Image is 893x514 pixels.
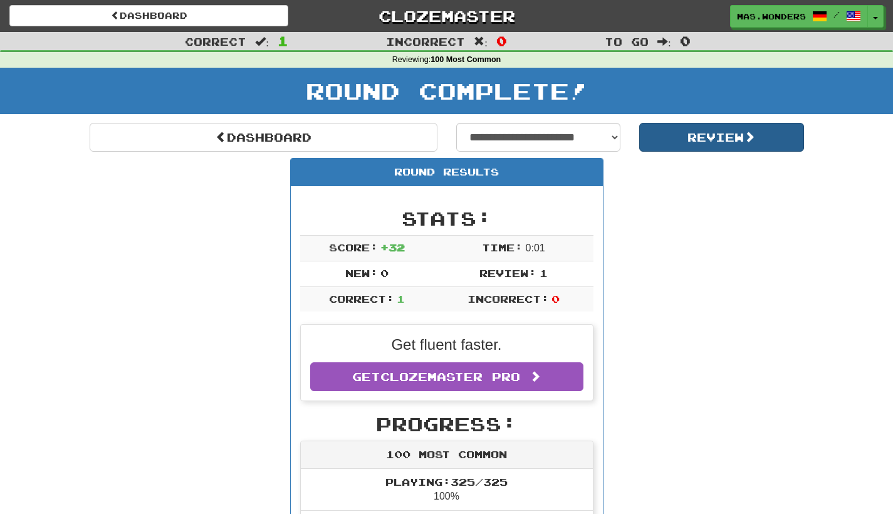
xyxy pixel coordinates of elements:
span: 1 [397,293,405,305]
span: Score: [329,241,378,253]
span: Incorrect [386,35,465,48]
a: Dashboard [9,5,288,26]
span: Correct [185,35,246,48]
span: / [833,10,840,19]
span: Incorrect: [467,293,549,305]
a: Clozemaster [307,5,586,27]
span: Correct: [329,293,394,305]
button: Review [639,123,804,152]
span: 0 [380,267,389,279]
div: Round Results [291,159,603,186]
a: mas.wonders / [730,5,868,28]
a: Dashboard [90,123,437,152]
a: GetClozemaster Pro [310,362,583,391]
span: Playing: 325 / 325 [385,476,508,488]
strong: 100 Most Common [431,55,501,64]
span: 0 [680,33,691,48]
span: + 32 [380,241,405,253]
h2: Progress: [300,414,593,434]
h1: Round Complete! [4,78,889,103]
span: Review: [479,267,536,279]
p: Get fluent faster. [310,334,583,355]
span: New: [345,267,378,279]
li: 100% [301,469,593,511]
span: mas.wonders [737,11,806,22]
span: 0 [496,33,507,48]
span: 1 [540,267,548,279]
span: 0 : 0 1 [526,243,545,253]
span: 0 [551,293,560,305]
span: To go [605,35,649,48]
span: : [255,36,269,47]
span: : [474,36,488,47]
span: : [657,36,671,47]
span: Clozemaster Pro [380,370,520,384]
span: 1 [278,33,288,48]
div: 100 Most Common [301,441,593,469]
h2: Stats: [300,208,593,229]
span: Time: [482,241,523,253]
